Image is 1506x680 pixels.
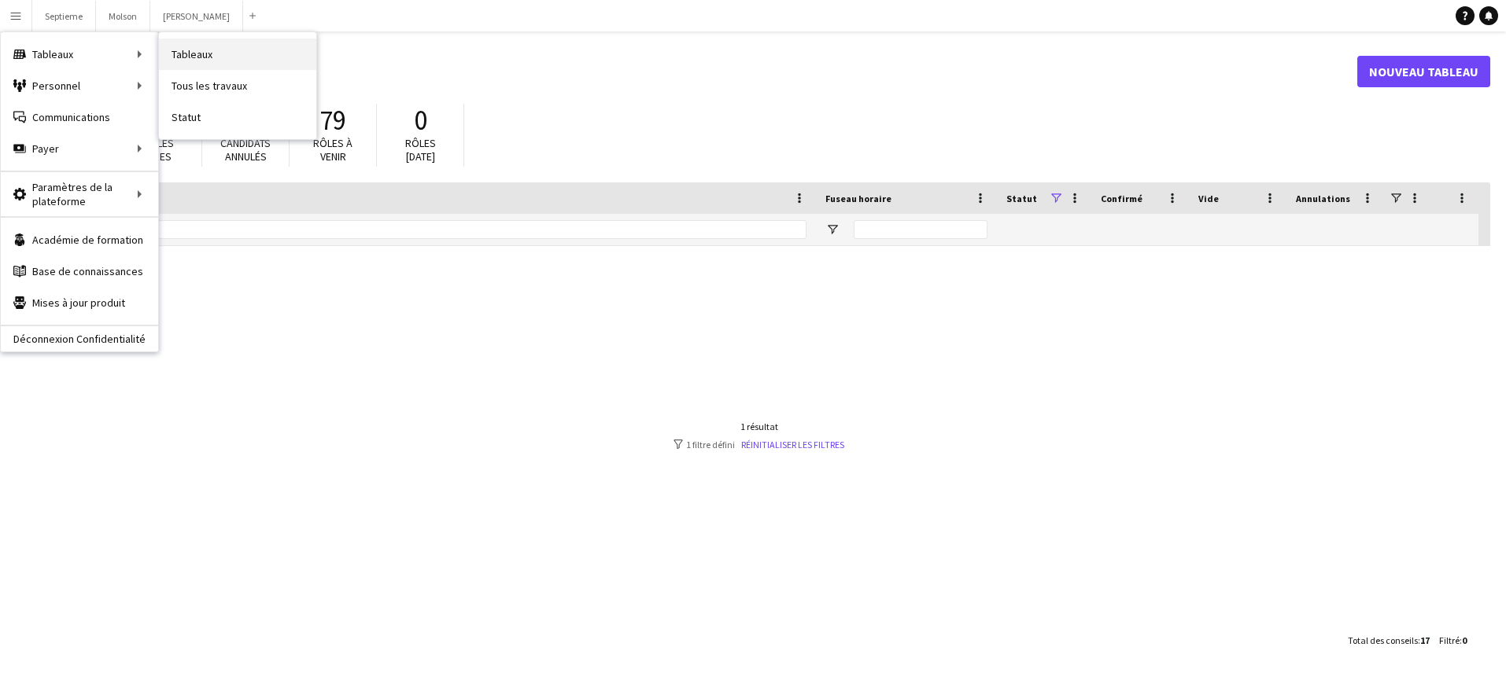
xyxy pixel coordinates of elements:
[825,222,840,237] button: Ouvrir le menu de filtre
[1,133,158,164] div: Payer
[159,70,316,101] a: Tous les travaux
[65,220,807,239] input: Nom du tableau Entrée de filtre
[854,220,987,239] input: Fuseau horaire Entrée de filtre
[1,101,158,133] a: Communications
[741,439,844,450] a: Réinitialiser les filtres
[1439,625,1467,656] div: :
[220,136,271,164] span: Candidats annulés
[1296,193,1350,204] span: Annulations
[28,60,1357,83] h1: Tableaux
[1101,193,1142,204] span: Confirmé
[96,1,150,31] button: Molson
[414,103,427,138] span: 0
[1348,634,1418,646] span: Total des conseils
[1,287,158,318] a: Mises à jour produit
[313,136,353,164] span: Rôles à venir
[1,70,158,101] div: Personnel
[1,224,158,255] a: Académie de formation
[1357,56,1490,87] a: Nouveau tableau
[1,39,158,70] div: Tableaux
[159,39,316,70] a: Tableaux
[674,439,844,450] div: 1 filtre défini
[32,1,96,31] button: Septieme
[1420,634,1430,646] span: 17
[1439,634,1460,646] span: Filtré
[159,101,316,133] a: Statut
[1,255,158,287] a: Base de connaissances
[150,1,243,31] button: [PERSON_NAME]
[405,136,436,164] span: Rôles [DATE]
[76,333,158,345] a: Confidentialité
[825,193,891,204] span: Fuseau horaire
[1006,193,1037,204] span: Statut
[1198,193,1219,204] span: Vide
[1462,634,1467,646] span: 0
[1348,625,1430,656] div: :
[1,333,74,345] a: Déconnexion
[319,103,346,138] span: 79
[674,421,844,432] div: 1 résultat
[1,178,158,210] div: Paramètres de la plateforme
